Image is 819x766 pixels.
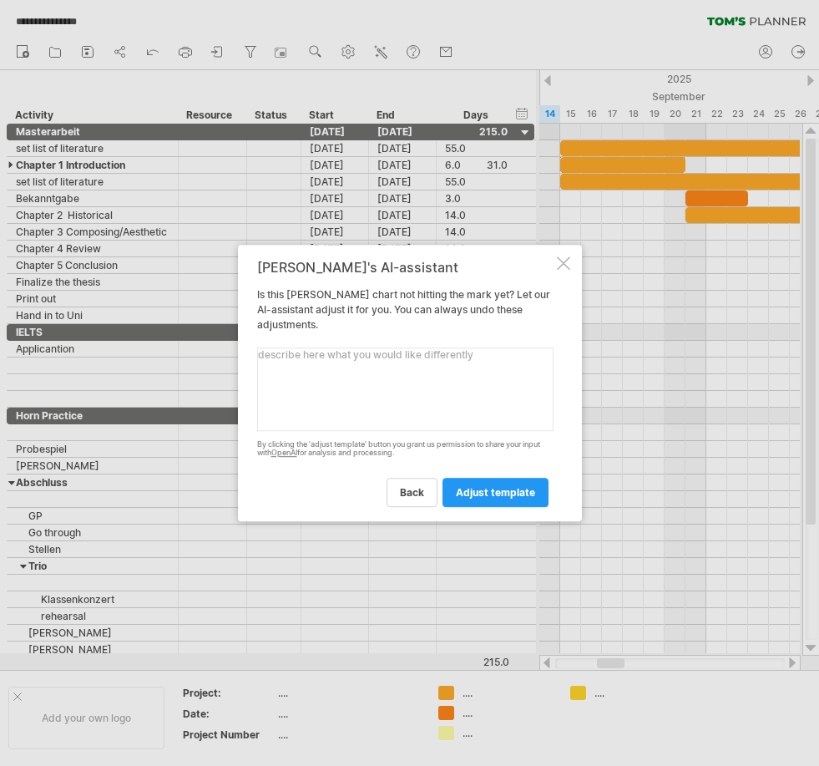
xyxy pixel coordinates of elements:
span: adjust template [456,486,535,499]
div: Is this [PERSON_NAME] chart not hitting the mark yet? Let our AI-assistant adjust it for you. You... [257,260,554,507]
a: back [387,478,437,507]
a: OpenAI [271,449,297,458]
a: adjust template [442,478,549,507]
div: By clicking the 'adjust template' button you grant us permission to share your input with for ana... [257,440,554,459]
span: back [400,486,424,499]
div: [PERSON_NAME]'s AI-assistant [257,260,554,275]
